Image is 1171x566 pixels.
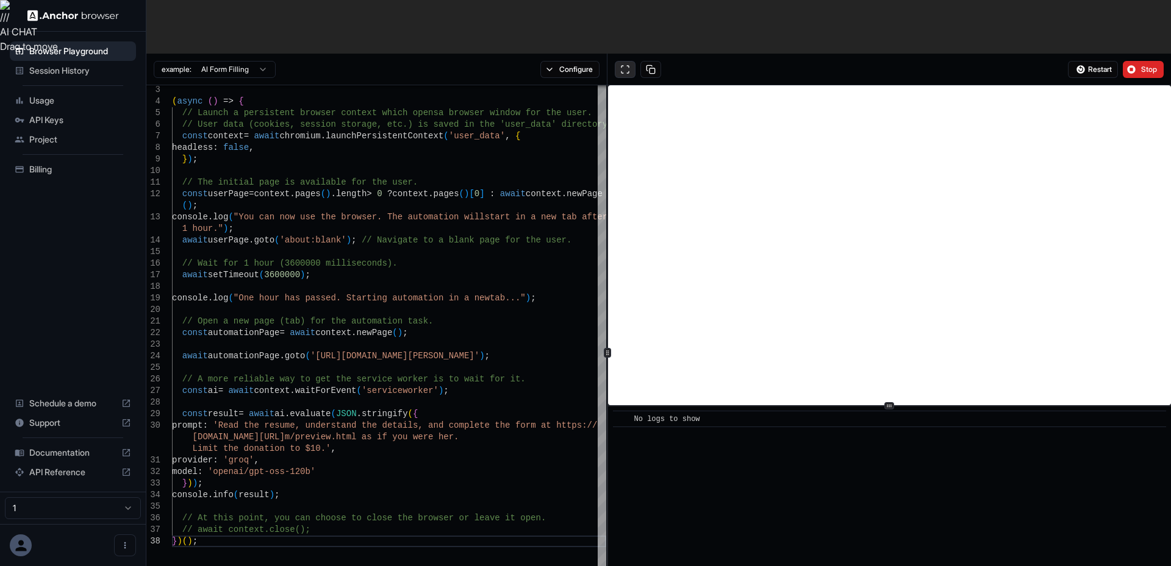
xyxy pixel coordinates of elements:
span: aved in the 'user_data' directory. [439,119,613,129]
span: > [367,189,371,199]
span: = [218,386,223,395]
span: await [228,386,254,395]
span: await [182,270,208,280]
span: , [249,143,254,152]
span: ; [485,351,490,361]
button: Configure [540,61,600,78]
div: 26 [146,373,160,385]
span: prompt [172,420,202,430]
span: Support [29,417,116,429]
div: 3 [146,84,160,96]
span: const [182,131,208,141]
span: length [336,189,367,199]
span: Restart [1088,65,1112,74]
div: 10 [146,165,160,177]
span: ) [177,536,182,546]
span: const [182,409,208,419]
span: false [223,143,249,152]
div: 25 [146,362,160,373]
div: 21 [146,316,160,327]
span: . [321,131,326,141]
button: Open menu [114,534,136,556]
span: Stop [1141,65,1158,74]
span: ) [526,293,531,303]
span: Session History [29,65,131,77]
span: No logs to show [634,415,700,423]
span: const [182,386,208,395]
div: 14 [146,235,160,246]
span: 'user_data' [449,131,505,141]
button: Open in full screen [615,61,636,78]
span: . [357,409,362,419]
span: = [279,328,284,338]
span: 'serviceworker' [362,386,439,395]
span: ; [193,536,198,546]
span: ( [172,96,177,106]
span: ( [234,490,238,500]
span: context [526,189,562,199]
span: ) [213,96,218,106]
span: ​ [619,413,625,425]
span: const [182,328,208,338]
span: setTimeout [208,270,259,280]
span: , [505,131,510,141]
span: // Open a new page (tab) for the automation task. [182,316,434,326]
span: ) [187,536,192,546]
span: } [182,478,187,488]
span: Project [29,133,131,146]
span: // User data (cookies, session storage, etc.) is s [182,119,439,129]
span: ; [443,386,448,395]
span: goto [254,235,274,245]
span: ( [443,131,448,141]
div: API Keys [10,110,136,130]
span: ) [398,328,403,338]
span: . [208,293,213,303]
span: newPage [567,189,603,199]
span: . [249,235,254,245]
span: . [351,328,356,338]
span: JSON [336,409,357,419]
span: [DOMAIN_NAME][URL] [193,432,285,442]
span: // A more reliable way to get the service worker i [182,374,439,384]
div: Support [10,413,136,433]
span: 'openai/gpt-oss-120b' [208,467,315,476]
span: . [290,386,295,395]
span: ) [439,386,443,395]
div: 24 [146,350,160,362]
span: 'about:blank' [279,235,346,245]
div: Session History [10,61,136,80]
span: launchPersistentContext [326,131,443,141]
span: "One hour has passed. Starting automation in a new [234,293,490,303]
span: ( [259,270,264,280]
span: log [213,212,228,222]
span: m/preview.html as if you were her. [285,432,459,442]
span: . [562,189,567,199]
span: console [172,490,208,500]
span: info [213,490,234,500]
span: ( [408,409,413,419]
div: 6 [146,119,160,130]
span: ( [228,293,233,303]
span: provider [172,455,213,465]
div: 16 [146,258,160,269]
span: . [208,490,213,500]
span: ( [357,386,362,395]
span: // Wait for 1 hour (3600000 milliseconds). [182,258,398,268]
span: context [315,328,351,338]
span: ; [403,328,407,338]
span: ser or leave it open. [439,513,546,523]
div: 4 [146,96,160,107]
span: chromium [279,131,320,141]
span: API Reference [29,466,116,478]
span: ) [300,270,305,280]
div: Billing [10,160,136,179]
span: , [331,444,335,453]
div: 7 [146,130,160,142]
span: ) [193,478,198,488]
span: ai [208,386,218,395]
span: 1 hour." [182,224,223,233]
span: 'Read the resume, understand the details, and comp [213,420,469,430]
span: model [172,467,198,476]
button: Restart [1068,61,1118,78]
span: ( [459,189,464,199]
